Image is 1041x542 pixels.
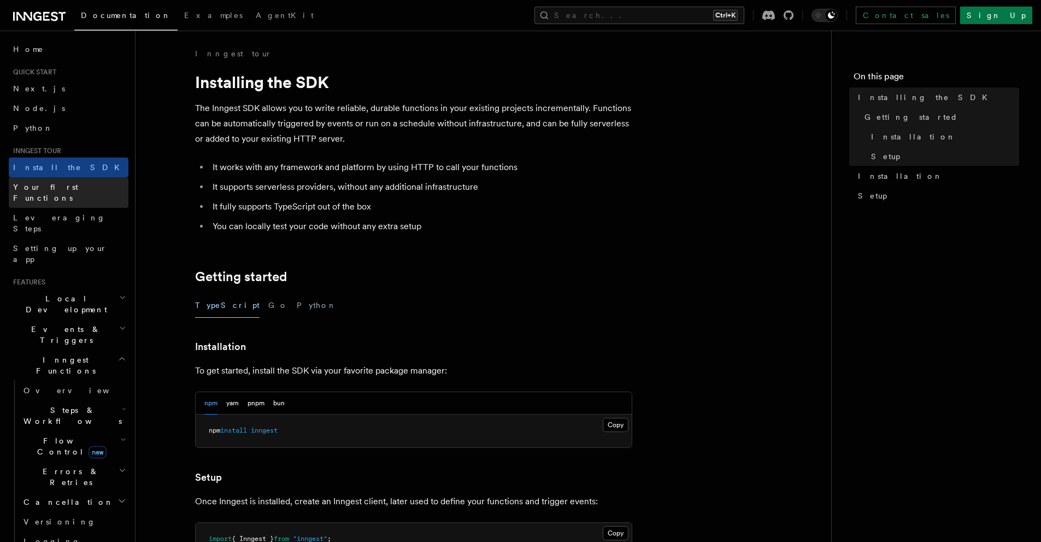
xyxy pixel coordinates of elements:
button: Search...Ctrl+K [534,7,744,24]
a: Contact sales [856,7,956,24]
a: Your first Functions [9,177,128,208]
span: Versioning [23,517,96,526]
span: new [89,446,107,458]
button: TypeScript [195,293,260,318]
button: Inngest Functions [9,350,128,381]
span: Features [9,278,45,287]
button: Copy [603,526,628,540]
a: Installation [195,339,246,354]
button: Steps & Workflows [19,400,128,431]
button: Cancellation [19,492,128,512]
li: It fully supports TypeScript out of the box [209,199,632,214]
a: Home [9,39,128,59]
span: Errors & Retries [19,466,119,488]
li: It supports serverless providers, without any additional infrastructure [209,179,632,195]
button: yarn [226,392,239,415]
a: Sign Up [960,7,1032,24]
a: Setup [854,186,1019,206]
span: Setting up your app [13,244,107,264]
li: You can locally test your code without any extra setup [209,219,632,234]
span: Setup [871,151,900,162]
span: Documentation [81,11,171,20]
span: inngest [251,427,278,434]
button: bun [273,392,285,415]
span: Installing the SDK [858,92,994,103]
button: npm [204,392,217,415]
button: Python [297,293,337,318]
span: npm [209,427,220,434]
span: Quick start [9,68,56,77]
a: Versioning [19,512,128,532]
span: Node.js [13,104,65,113]
span: AgentKit [256,11,314,20]
a: Setup [195,470,222,485]
span: Inngest Functions [9,354,118,376]
span: Leveraging Steps [13,213,105,233]
a: AgentKit [249,3,320,30]
a: Setup [867,147,1019,166]
a: Python [9,118,128,138]
button: Flow Controlnew [19,431,128,462]
span: Your first Functions [13,183,78,202]
span: Events & Triggers [9,324,119,346]
button: Toggle dark mode [811,9,838,22]
button: Go [268,293,288,318]
span: Python [13,124,53,132]
button: pnpm [248,392,264,415]
p: The Inngest SDK allows you to write reliable, durable functions in your existing projects increme... [195,101,632,147]
p: To get started, install the SDK via your favorite package manager: [195,363,632,378]
span: Steps & Workflows [19,405,122,427]
li: It works with any framework and platform by using HTTP to call your functions [209,160,632,175]
a: Next.js [9,79,128,98]
button: Local Development [9,289,128,319]
a: Getting started [195,269,287,284]
button: Errors & Retries [19,462,128,492]
span: Cancellation [19,497,114,508]
a: Installation [867,127,1019,147]
a: Getting started [860,107,1019,127]
a: Installation [854,166,1019,186]
span: Inngest tour [9,147,61,155]
h1: Installing the SDK [195,72,632,92]
span: install [220,427,247,434]
kbd: Ctrl+K [713,10,738,21]
span: Home [13,44,44,55]
a: Installing the SDK [854,88,1019,107]
button: Events & Triggers [9,319,128,350]
a: Inngest tour [195,48,272,59]
a: Documentation [74,3,178,31]
a: Install the SDK [9,158,128,177]
span: Overview [23,386,136,395]
span: Getting started [864,112,958,123]
span: Examples [184,11,243,20]
button: Copy [603,418,628,432]
span: Installation [858,171,943,182]
span: Flow Control [19,435,120,457]
span: Next.js [13,84,65,93]
a: Examples [178,3,249,30]
a: Setting up your app [9,238,128,269]
span: Setup [858,190,887,201]
span: Install the SDK [13,163,126,172]
a: Node.js [9,98,128,118]
p: Once Inngest is installed, create an Inngest client, later used to define your functions and trig... [195,494,632,509]
h4: On this page [854,70,1019,88]
a: Overview [19,381,128,400]
span: Installation [871,131,956,142]
a: Leveraging Steps [9,208,128,238]
span: Local Development [9,293,119,315]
